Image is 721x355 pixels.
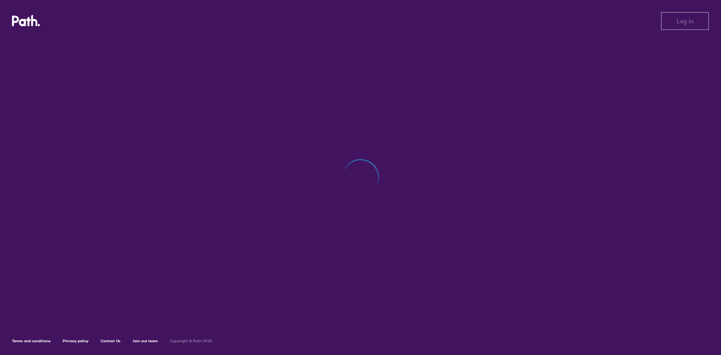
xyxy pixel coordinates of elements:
[677,18,694,24] span: Log in
[12,338,51,343] a: Terms and conditions
[101,338,121,343] a: Contact Us
[170,339,212,343] h6: Copyright © Path 2018
[63,338,89,343] a: Privacy policy
[661,12,709,30] button: Log in
[133,338,158,343] a: Join our team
